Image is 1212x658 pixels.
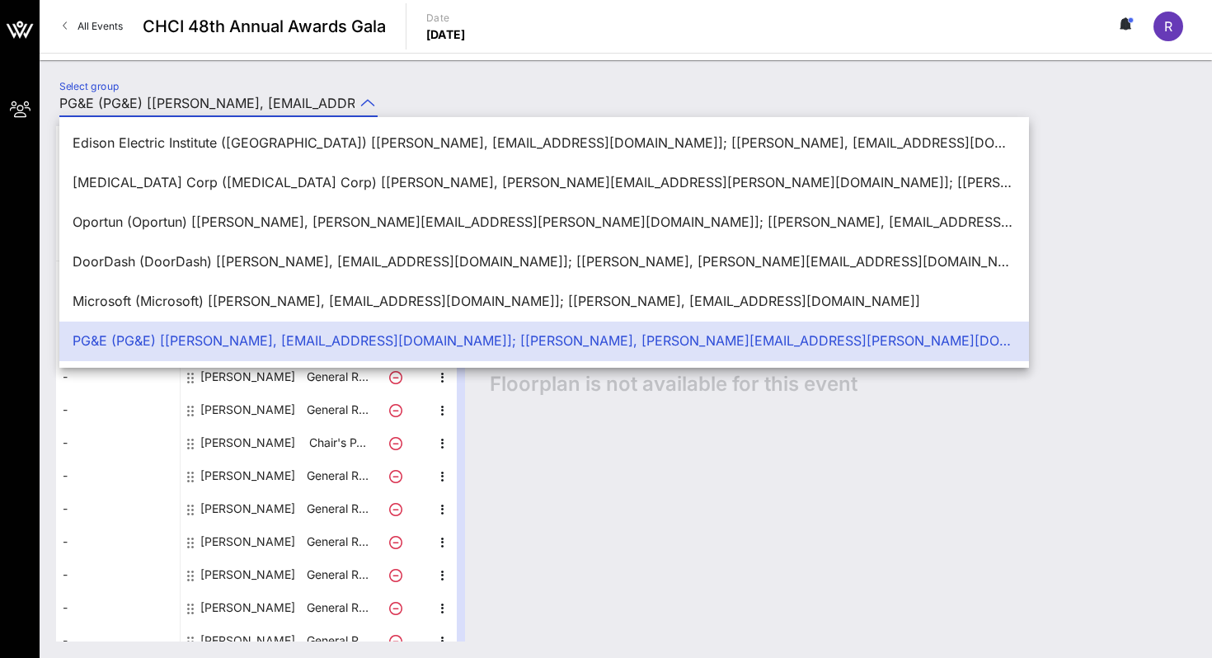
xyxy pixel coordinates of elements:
[200,492,295,525] div: Jahselyn Medina
[56,294,180,327] div: -
[1153,12,1183,41] div: R
[200,558,295,591] div: Jonathan Coussimano
[56,426,180,459] div: -
[304,360,370,393] p: General R…
[200,393,295,426] div: Eve Maldonado O'Toole
[56,624,180,657] div: -
[56,492,180,525] div: -
[304,459,370,492] p: General R…
[56,261,180,294] div: -
[73,294,1016,309] div: Microsoft (Microsoft) [[PERSON_NAME], [EMAIL_ADDRESS][DOMAIN_NAME]]; [[PERSON_NAME], [EMAIL_ADDRE...
[56,525,180,558] div: -
[78,20,123,32] span: All Events
[59,80,119,92] label: Select group
[56,237,180,254] span: Table, Seat
[200,525,295,558] div: Jaime McCarthy
[56,360,180,393] div: -
[143,14,386,39] span: CHCI 48th Annual Awards Gala
[56,393,180,426] div: -
[200,591,295,624] div: Jose Perez
[200,360,295,393] div: Daniel Duron
[200,459,295,492] div: Ingrid Duran
[304,624,370,657] p: General R…
[490,372,857,397] span: Floorplan is not available for this event
[304,393,370,426] p: General R…
[53,13,133,40] a: All Events
[73,175,1016,190] div: [MEDICAL_DATA] Corp ([MEDICAL_DATA] Corp) [[PERSON_NAME], [PERSON_NAME][EMAIL_ADDRESS][PERSON_NAM...
[200,426,295,459] div: Greg Rubio
[1164,18,1172,35] span: R
[304,426,370,459] p: Chair's P…
[304,591,370,624] p: General R…
[73,214,1016,230] div: Oportun (Oportun) [[PERSON_NAME], [PERSON_NAME][EMAIL_ADDRESS][PERSON_NAME][DOMAIN_NAME]]; [[PERS...
[426,10,466,26] p: Date
[200,624,295,657] div: Sophya Ojeda
[304,492,370,525] p: General R…
[73,254,1016,270] div: DoorDash (DoorDash) [[PERSON_NAME], [EMAIL_ADDRESS][DOMAIN_NAME]]; [[PERSON_NAME], [PERSON_NAME][...
[73,135,1016,151] div: Edison Electric Institute ([GEOGRAPHIC_DATA]) [[PERSON_NAME], [EMAIL_ADDRESS][DOMAIN_NAME]]; [[PE...
[304,525,370,558] p: General R…
[56,327,180,360] div: -
[304,558,370,591] p: General R…
[426,26,466,43] p: [DATE]
[56,558,180,591] div: -
[56,591,180,624] div: -
[56,459,180,492] div: -
[73,333,1016,349] div: PG&E (PG&E) [[PERSON_NAME], [EMAIL_ADDRESS][DOMAIN_NAME]]; [[PERSON_NAME], [PERSON_NAME][EMAIL_AD...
